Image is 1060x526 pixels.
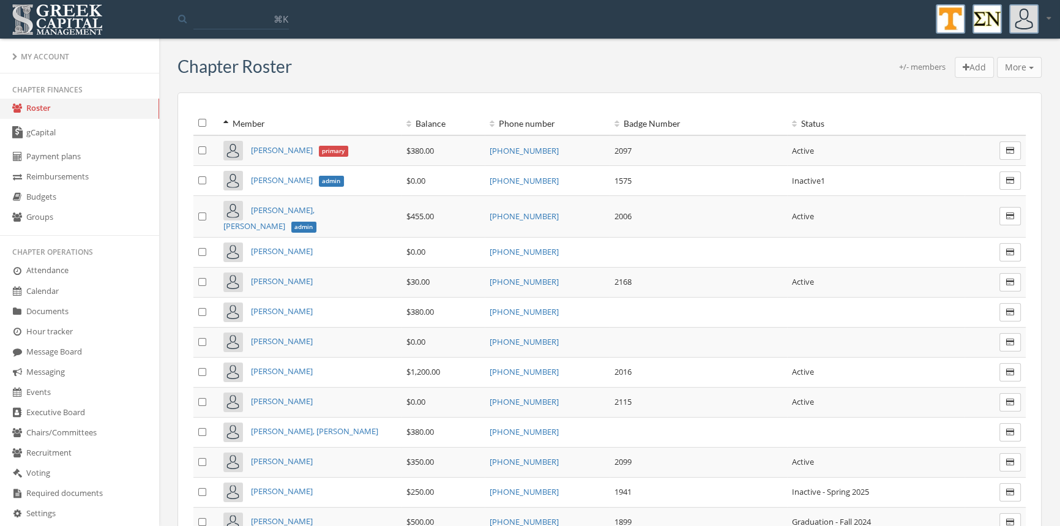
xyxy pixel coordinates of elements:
span: $1,200.00 [406,366,440,377]
a: [PHONE_NUMBER] [490,486,559,497]
span: primary [319,146,349,157]
td: Active [787,447,965,477]
td: 2168 [610,267,787,297]
a: [PERSON_NAME], [PERSON_NAME] [251,426,378,437]
span: $455.00 [406,211,434,222]
td: Inactive1 [787,166,965,196]
span: $380.00 [406,306,434,317]
span: admin [319,176,345,187]
td: 2016 [610,357,787,387]
span: $0.00 [406,246,425,257]
span: $0.00 [406,396,425,407]
a: [PHONE_NUMBER] [490,366,559,377]
td: 2006 [610,196,787,238]
span: $350.00 [406,456,434,467]
a: [PERSON_NAME] [251,456,313,467]
td: 2115 [610,387,787,417]
a: [PERSON_NAME] [251,246,313,257]
th: Badge Number [610,111,787,135]
span: $0.00 [406,175,425,186]
a: [PHONE_NUMBER] [490,456,559,467]
span: $30.00 [406,276,430,287]
th: Phone number [485,111,610,135]
span: $380.00 [406,145,434,156]
a: [PERSON_NAME] [251,366,313,377]
td: Active [787,387,965,417]
td: 2099 [610,447,787,477]
span: $0.00 [406,336,425,347]
a: [PHONE_NUMBER] [490,276,559,287]
th: Balance [401,111,485,135]
a: [PERSON_NAME] [251,306,313,317]
a: [PHONE_NUMBER] [490,175,559,186]
span: $250.00 [406,486,434,497]
td: 2097 [610,135,787,166]
td: 1941 [610,477,787,507]
a: [PERSON_NAME] [251,276,313,287]
span: $380.00 [406,426,434,437]
span: ⌘K [274,13,288,25]
td: 1575 [610,166,787,196]
a: [PHONE_NUMBER] [490,306,559,317]
td: Active [787,135,965,166]
a: [PHONE_NUMBER] [490,145,559,156]
th: Member [218,111,401,135]
a: [PERSON_NAME]primary [251,145,348,156]
a: [PERSON_NAME] [251,486,313,497]
a: [PERSON_NAME] [251,336,313,347]
a: [PERSON_NAME]admin [251,175,344,186]
a: [PHONE_NUMBER] [490,396,559,407]
span: [PERSON_NAME] [251,145,313,156]
td: Inactive - Spring 2025 [787,477,965,507]
div: +/- members [899,61,946,78]
td: Active [787,267,965,297]
a: [PHONE_NUMBER] [490,426,559,437]
span: admin [291,222,317,233]
a: [PHONE_NUMBER] [490,246,559,257]
span: [PERSON_NAME] [251,175,313,186]
td: Active [787,357,965,387]
a: [PHONE_NUMBER] [490,211,559,222]
span: [PERSON_NAME], [PERSON_NAME] [223,205,315,232]
td: Active [787,196,965,238]
a: [PERSON_NAME], [PERSON_NAME]admin [223,205,316,232]
th: Status [787,111,965,135]
h3: Chapter Roster [177,57,292,76]
div: My Account [12,51,147,62]
a: [PERSON_NAME] [251,396,313,407]
a: [PHONE_NUMBER] [490,336,559,347]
